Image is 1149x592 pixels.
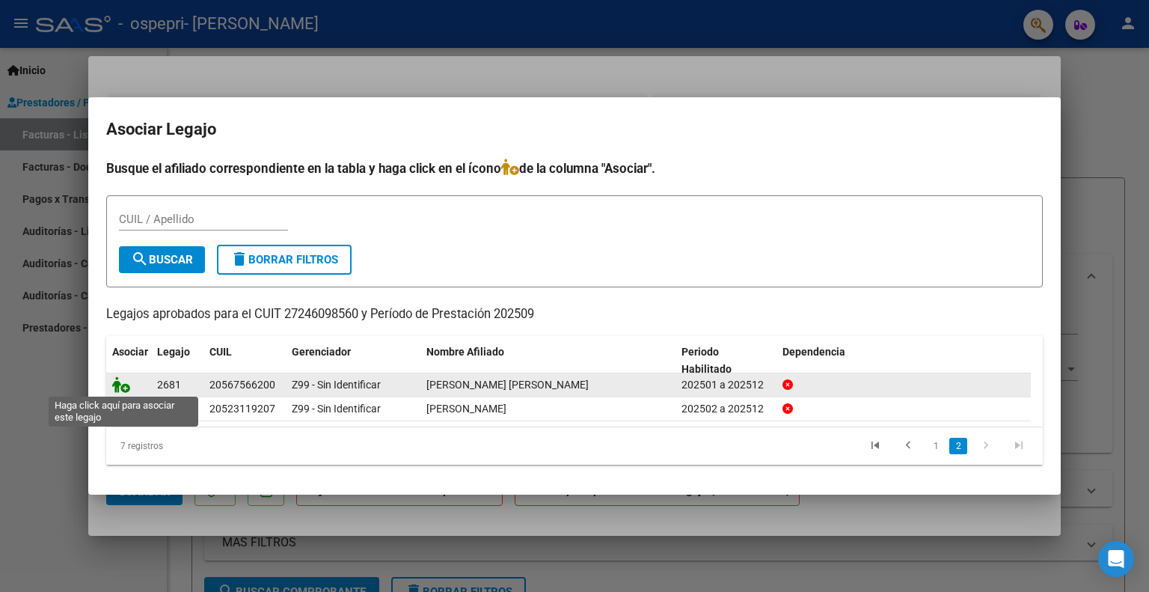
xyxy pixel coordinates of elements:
span: Gerenciador [292,346,351,358]
span: Dependencia [782,346,845,358]
h4: Busque el afiliado correspondiente en la tabla y haga click en el ícono de la columna "Asociar". [106,159,1043,178]
datatable-header-cell: CUIL [203,336,286,385]
span: Z99 - Sin Identificar [292,379,381,391]
a: go to previous page [894,438,922,454]
span: MUÑOZ ABARZUA MATEO TOMAS [426,403,506,415]
span: Buscar [131,253,193,266]
span: Z99 - Sin Identificar [292,403,381,415]
datatable-header-cell: Periodo Habilitado [675,336,776,385]
span: CUIL [209,346,232,358]
li: page 1 [925,433,947,459]
span: Borrar Filtros [230,253,338,266]
button: Buscar [119,246,205,273]
datatable-header-cell: Gerenciador [286,336,420,385]
span: MUÑOZ ABARZUA BRUNO ARTURO [426,379,589,391]
datatable-header-cell: Dependencia [776,336,1032,385]
div: 20567566200 [209,376,275,394]
mat-icon: delete [230,250,248,268]
p: Legajos aprobados para el CUIT 27246098560 y Período de Prestación 202509 [106,305,1043,324]
span: Legajo [157,346,190,358]
div: 7 registros [106,427,291,465]
span: 2681 [157,379,181,391]
li: page 2 [947,433,969,459]
a: go to last page [1005,438,1033,454]
span: Nombre Afiliado [426,346,504,358]
a: 2 [949,438,967,454]
span: Periodo Habilitado [681,346,732,375]
a: 1 [927,438,945,454]
datatable-header-cell: Nombre Afiliado [420,336,675,385]
span: Asociar [112,346,148,358]
mat-icon: search [131,250,149,268]
a: go to first page [861,438,889,454]
span: 2828 [157,403,181,415]
div: 202502 a 202512 [681,400,770,418]
div: 20523119207 [209,400,275,418]
div: 202501 a 202512 [681,376,770,394]
button: Borrar Filtros [217,245,352,275]
h2: Asociar Legajo [106,115,1043,144]
div: Open Intercom Messenger [1098,541,1134,577]
datatable-header-cell: Asociar [106,336,151,385]
a: go to next page [972,438,1000,454]
datatable-header-cell: Legajo [151,336,203,385]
